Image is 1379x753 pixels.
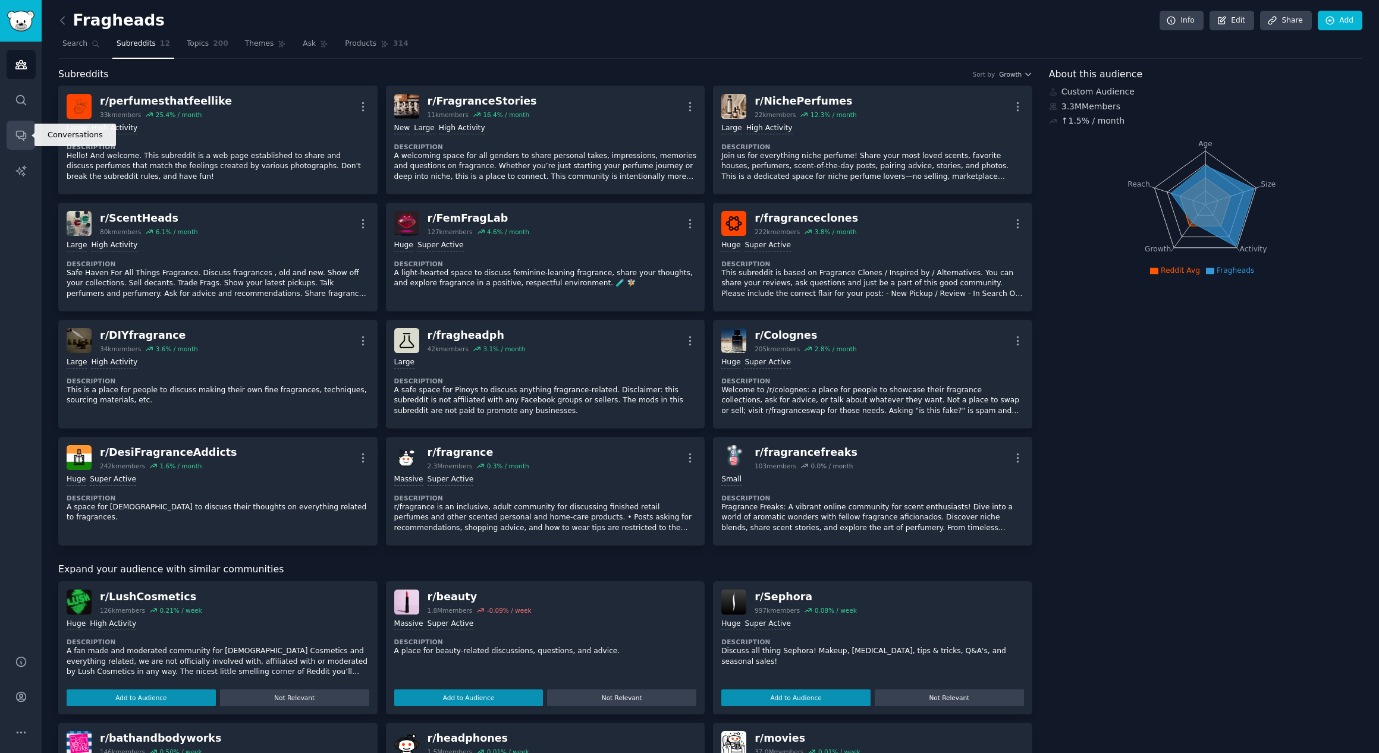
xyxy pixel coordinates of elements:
button: Not Relevant [220,689,369,706]
button: Add to Audience [394,689,544,706]
div: 0.0 % / month [811,462,853,470]
tspan: Growth [1145,245,1171,253]
dt: Description [721,143,1024,151]
div: 2.3M members [428,462,473,470]
div: 1.6 % / month [159,462,202,470]
div: r/ ScentHeads [100,211,198,226]
div: 33k members [100,111,141,119]
div: 3.8 % / month [815,228,857,236]
div: 126k members [100,606,145,615]
p: Hello! And welcome. This subreddit is a web page established to share and discuss perfumes that m... [67,151,369,182]
a: Subreddits12 [112,34,174,59]
dt: Description [67,377,369,385]
p: A welcoming space for all genders to share personal takes, impressions, memories and questions on... [394,151,697,182]
div: Super Active [90,474,136,486]
dt: Description [394,260,697,268]
div: Huge [721,357,740,368]
div: 127k members [428,228,473,236]
a: FemFragLabr/FemFragLab127kmembers4.6% / monthHugeSuper ActiveDescriptionA light-hearted space to ... [386,203,705,311]
div: r/ Colognes [755,328,856,343]
div: r/ headphones [428,731,529,746]
a: Search [58,34,104,59]
img: DesiFragranceAddicts [67,445,92,470]
span: Ask [303,39,316,49]
a: Themes [241,34,291,59]
a: Colognesr/Colognes205kmembers2.8% / monthHugeSuper ActiveDescriptionWelcome to /r/colognes: a pla... [713,320,1032,429]
div: r/ FragranceStories [428,94,537,109]
a: fragrancer/fragrance2.3Mmembers0.3% / monthMassiveSuper ActiveDescriptionr/fragrance is an inclus... [386,437,705,546]
img: perfumesthatfeellike [67,94,92,119]
dt: Description [394,377,697,385]
div: Large [67,240,87,251]
p: A place for beauty-related discussions, questions, and advice. [394,646,697,657]
div: Super Active [745,619,791,630]
div: Huge [721,619,740,630]
div: r/ NichePerfumes [755,94,856,109]
div: Super Active [745,357,791,368]
div: r/ movies [755,731,860,746]
dt: Description [721,260,1024,268]
div: r/ perfumesthatfeellike [100,94,232,109]
div: 16.4 % / month [483,111,529,119]
img: FragranceStories [394,94,419,119]
div: 3.6 % / month [156,345,198,353]
div: 25.4 % / month [156,111,202,119]
div: 80k members [100,228,141,236]
div: Massive [394,474,423,486]
div: Large [721,123,742,134]
a: fragheadphr/fragheadph42kmembers3.1% / monthLargeDescriptionA safe space for Pinoys to discuss an... [386,320,705,429]
span: Themes [245,39,274,49]
div: r/ DesiFragranceAddicts [100,445,237,460]
a: Products314 [341,34,412,59]
img: Colognes [721,328,746,353]
dt: Description [721,494,1024,502]
div: 6.1 % / month [156,228,198,236]
div: High Activity [91,123,137,134]
div: High Activity [91,357,137,368]
span: 314 [393,39,409,49]
a: perfumesthatfeelliker/perfumesthatfeellike33kmembers25.4% / monthLargeHigh ActivityDescriptionHel... [58,86,378,194]
div: High Activity [91,240,137,251]
div: Huge [67,474,86,486]
div: Huge [67,619,86,630]
div: High Activity [90,619,136,630]
img: fragheadph [394,328,419,353]
div: 12.3 % / month [811,111,857,119]
img: NichePerfumes [721,94,746,119]
img: LushCosmetics [67,590,92,615]
p: Fragrance Freaks: A vibrant online community for scent enthusiasts! Dive into a world of aromatic... [721,502,1024,534]
div: 103 members [755,462,796,470]
div: r/ fragrance [428,445,529,460]
div: r/ bathandbodyworks [100,731,221,746]
div: Sort by [972,70,995,78]
div: Large [67,123,87,134]
a: Ask [299,34,332,59]
span: Subreddits [58,67,109,82]
div: -0.09 % / week [487,606,532,615]
span: 200 [213,39,228,49]
p: Welcome to /r/colognes: a place for people to showcase their fragrance collections, ask for advic... [721,385,1024,417]
a: NichePerfumesr/NichePerfumes22kmembers12.3% / monthLargeHigh ActivityDescriptionJoin us for every... [713,86,1032,194]
span: Reddit Avg [1161,266,1200,275]
tspan: Reach [1127,179,1150,188]
div: Custom Audience [1049,86,1362,98]
div: 3.1 % / month [483,345,525,353]
a: Info [1160,11,1204,31]
div: Huge [721,240,740,251]
div: Small [721,474,742,486]
a: DIYfragrancer/DIYfragrance34kmembers3.6% / monthLargeHigh ActivityDescriptionThis is a place for ... [58,320,378,429]
a: DesiFragranceAddictsr/DesiFragranceAddicts242kmembers1.6% / monthHugeSuper ActiveDescriptionA spa... [58,437,378,546]
div: r/ fragheadph [428,328,526,343]
button: Growth [999,70,1032,78]
dt: Description [67,143,369,151]
div: 3.3M Members [1049,100,1362,113]
img: Sephora [721,590,746,615]
div: Super Active [428,474,474,486]
div: r/ fragrancefreaks [755,445,857,460]
span: Products [345,39,376,49]
dt: Description [67,494,369,502]
div: 22k members [755,111,796,119]
img: fragrancefreaks [721,445,746,470]
div: Massive [394,619,423,630]
p: A safe space for Pinoys to discuss anything fragrance-related. Disclaimer: this subreddit is not ... [394,385,697,417]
